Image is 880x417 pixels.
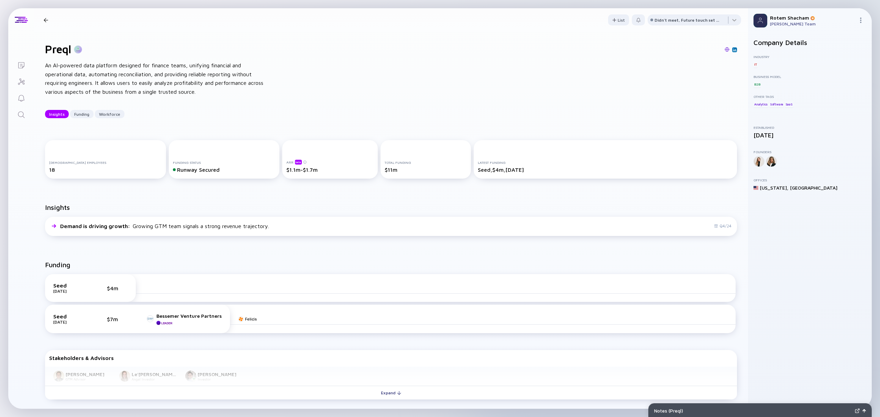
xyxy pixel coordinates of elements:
div: Seed, $4m, [DATE] [478,167,733,173]
h2: Company Details [753,38,866,46]
div: Other Tags [753,94,866,99]
img: United States Flag [753,185,758,190]
h1: Preql [45,43,71,56]
div: Offices [753,178,866,182]
div: Seed [53,313,88,319]
div: Didn't meet, Future touch set in OPTX [654,18,720,23]
div: Growing GTM team signals a strong revenue trajectory. [60,223,269,229]
div: Established [753,125,866,129]
div: [DATE] [753,132,866,139]
div: Workforce [95,109,124,120]
div: Stakeholders & Advisors [49,355,733,361]
div: $1.1m-$1.7m [286,167,373,173]
img: Expand Notes [855,408,860,413]
a: Investor Map [8,73,34,89]
img: Open Notes [862,409,866,413]
div: [DATE] [53,319,88,325]
div: Funding Status [173,160,275,165]
div: Bessemer Venture Partners [156,313,222,319]
div: Latest Funding [478,160,733,165]
div: Felicis [245,316,257,322]
div: $4m [107,285,128,291]
a: Lists [8,56,34,73]
div: B2B [753,81,761,88]
div: ARR [286,159,373,165]
div: Notes ( Preql ) [654,408,852,414]
div: Funding [70,109,93,120]
a: Search [8,106,34,122]
img: Profile Picture [753,14,767,27]
div: Insights [45,109,69,120]
div: beta [295,160,302,165]
div: [DEMOGRAPHIC_DATA] Employees [49,160,162,165]
img: Preql Website [725,47,729,52]
a: Bessemer Venture PartnersLeader [147,313,222,325]
div: [PERSON_NAME] Team [770,21,855,26]
div: Total Funding [385,160,467,165]
div: Expand [377,387,405,398]
button: Workforce [95,110,124,118]
div: [DATE] [53,289,88,294]
button: Insights [45,110,69,118]
div: Business Model [753,75,866,79]
button: Funding [70,110,93,118]
div: SaaS [785,101,793,108]
div: $7m [107,316,128,322]
h2: Insights [45,203,70,211]
h2: Funding [45,261,70,269]
div: Runway Secured [173,167,275,173]
a: Reminders [8,89,34,106]
div: Industry [753,55,866,59]
div: Q4/24 [714,223,731,228]
div: Leader [161,321,172,325]
div: Founders [753,150,866,154]
div: List [608,15,629,25]
button: Expand [45,386,737,399]
img: Menu [858,18,863,23]
button: List [608,14,629,25]
div: Rotem Shacham [770,15,855,21]
div: Analytics [753,101,768,108]
div: An AI-powered data platform designed for finance teams, unifying financial and operational data, ... [45,61,265,96]
a: Felicis [238,316,257,322]
div: IT [753,61,758,68]
div: [US_STATE] , [760,185,789,191]
div: $11m [385,167,467,173]
div: Seed [53,282,88,289]
div: 18 [49,167,162,173]
span: Demand is driving growth : [60,223,131,229]
img: Preql Linkedin Page [733,48,736,52]
div: [GEOGRAPHIC_DATA] [790,185,837,191]
div: Software [769,101,784,108]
